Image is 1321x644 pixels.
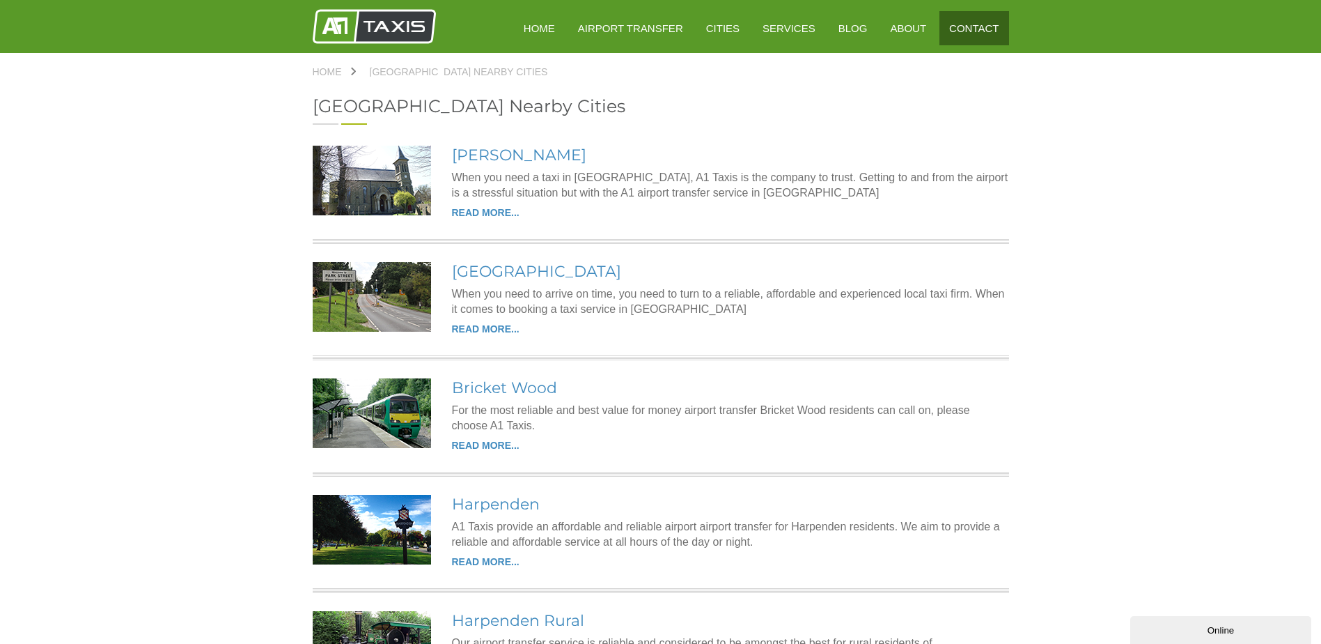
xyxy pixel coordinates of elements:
[452,170,1009,201] p: When you need a taxi in [GEOGRAPHIC_DATA], A1 Taxis is the company to trust. Getting to and from ...
[313,146,431,215] img: Colney Heath
[452,286,1009,317] p: When you need to arrive on time, you need to turn to a reliable, affordable and experienced local...
[452,519,1009,550] p: A1 Taxis provide an affordable and reliable airport airport transfer for Harpenden residents. We ...
[452,323,519,335] a: READ MORE...
[753,11,825,45] a: Services
[880,11,936,45] a: About
[313,66,342,77] span: Home
[829,11,877,45] a: Blog
[452,146,586,164] a: [PERSON_NAME]
[452,440,519,451] a: READ MORE...
[313,495,431,565] img: Harpenden
[313,262,431,332] img: Park Street Lane
[452,556,519,567] a: READ MORE...
[313,9,436,44] img: A1 Taxis
[514,11,565,45] a: HOME
[313,378,431,448] img: Bricket Wood
[452,207,519,218] a: READ MORE...
[568,11,693,45] a: Airport Transfer
[370,66,548,77] span: [GEOGRAPHIC_DATA] Nearby Cities
[1130,613,1314,644] iframe: chat widget
[356,67,562,77] a: [GEOGRAPHIC_DATA] Nearby Cities
[696,11,749,45] a: Cities
[313,67,356,77] a: Home
[452,378,557,397] a: Bricket Wood
[452,403,1009,434] p: For the most reliable and best value for money airport transfer Bricket Wood residents can call o...
[939,11,1008,45] a: Contact
[452,495,540,514] a: Harpenden
[452,262,621,281] a: [GEOGRAPHIC_DATA]
[313,98,1009,115] h2: [GEOGRAPHIC_DATA] Nearby Cities
[452,611,584,630] a: Harpenden Rural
